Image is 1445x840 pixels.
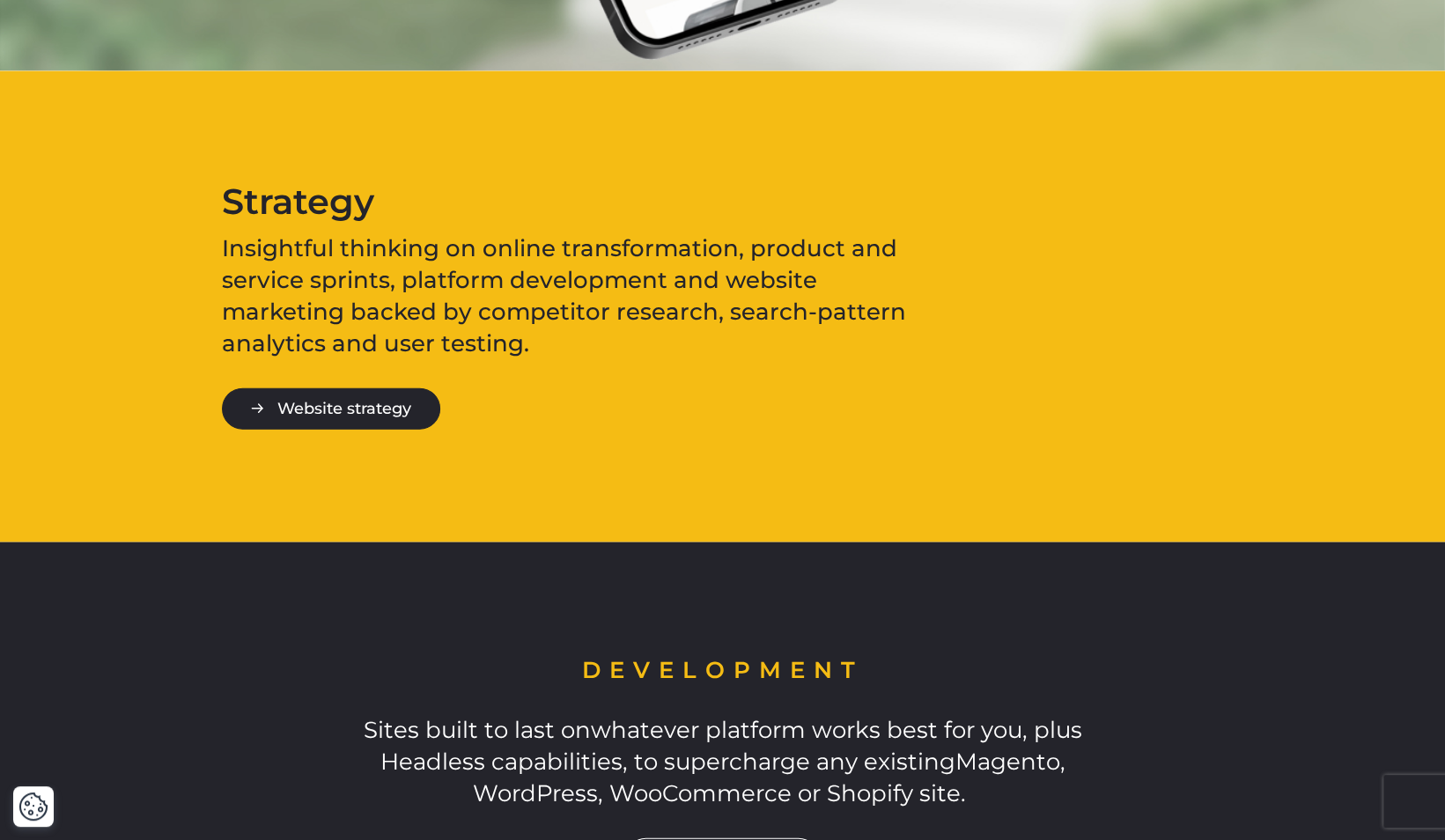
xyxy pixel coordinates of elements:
[18,792,48,822] img: Revisit consent button
[581,656,863,684] span: Development
[222,184,915,219] h2: Strategy
[18,792,48,822] button: Cookie Settings
[222,388,440,430] a: Website strategy
[473,748,1065,807] span: Magento, WordPress, WooCommerce or Shopify site.
[363,716,590,744] span: Sites built to last on
[222,233,915,360] p: Insightful thinking on online transformation, product and service sprints, platform development a...
[380,716,1081,776] span: whatever platform works best for you, plus Headless capabilities, to supercharge any existing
